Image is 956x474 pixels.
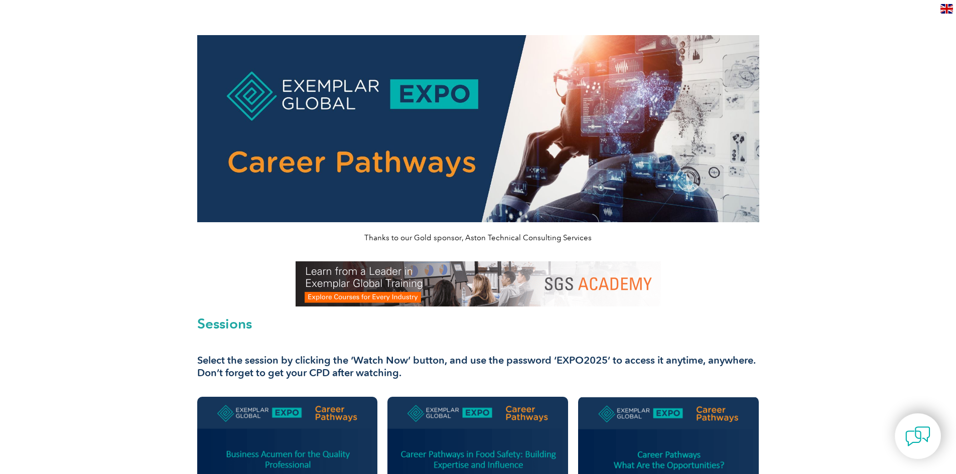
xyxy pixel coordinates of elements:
[197,317,759,331] h2: Sessions
[940,4,953,14] img: en
[197,354,759,379] h3: Select the session by clicking the ‘Watch Now’ button, and use the password ‘EXPO2025’ to access ...
[296,261,661,306] img: SGS
[197,35,759,222] img: career pathways
[905,424,930,449] img: contact-chat.png
[197,232,759,243] p: Thanks to our Gold sponsor, Aston Technical Consulting Services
